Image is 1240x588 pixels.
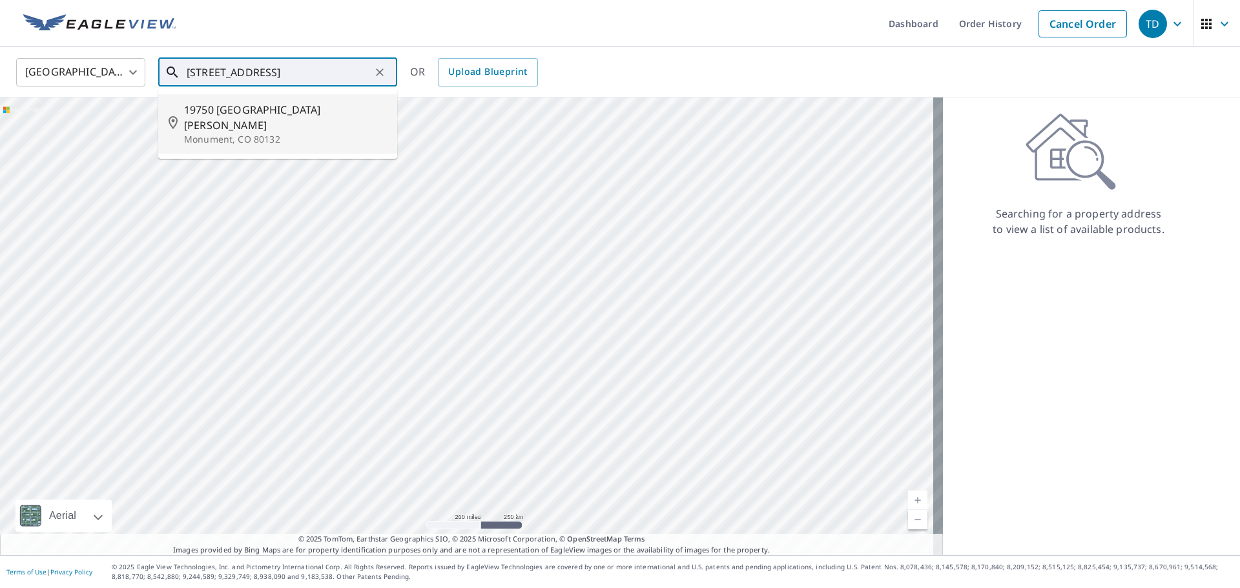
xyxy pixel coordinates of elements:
a: OpenStreetMap [567,534,621,543]
a: Upload Blueprint [438,58,537,86]
a: Cancel Order [1038,10,1127,37]
div: Aerial [45,500,80,532]
div: Aerial [15,500,112,532]
a: Privacy Policy [50,567,92,576]
span: 19750 [GEOGRAPHIC_DATA][PERSON_NAME] [184,102,387,133]
p: © 2025 Eagle View Technologies, Inc. and Pictometry International Corp. All Rights Reserved. Repo... [112,562,1234,582]
p: Monument, CO 80132 [184,133,387,146]
a: Current Level 5, Zoom In [908,491,927,510]
p: | [6,568,92,576]
div: TD [1139,10,1167,38]
button: Clear [371,63,389,81]
p: Searching for a property address to view a list of available products. [992,206,1165,237]
a: Current Level 5, Zoom Out [908,510,927,529]
a: Terms of Use [6,567,46,576]
span: © 2025 TomTom, Earthstar Geographics SIO, © 2025 Microsoft Corporation, © [298,534,645,545]
div: [GEOGRAPHIC_DATA] [16,54,145,90]
a: Terms [624,534,645,543]
img: EV Logo [23,14,176,34]
input: Search by address or latitude-longitude [187,54,371,90]
span: Upload Blueprint [448,64,527,80]
div: OR [410,58,538,86]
